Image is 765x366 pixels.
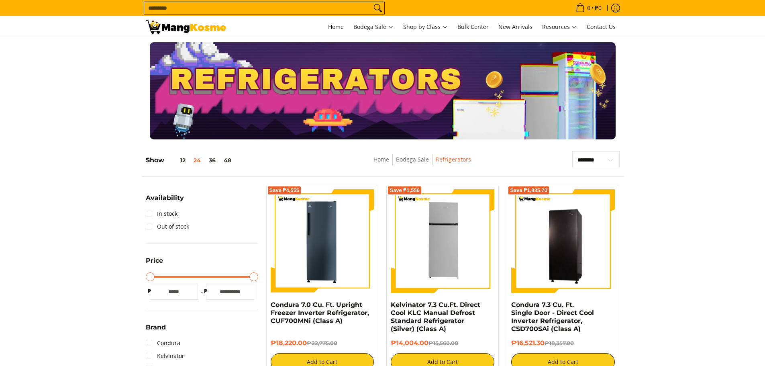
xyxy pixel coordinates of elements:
span: • [573,4,604,12]
a: In stock [146,207,177,220]
span: New Arrivals [498,23,532,31]
h6: ₱14,004.00 [391,339,494,347]
span: ₱ [146,287,154,295]
a: Condura [146,337,180,350]
a: Condura 7.3 Cu. Ft. Single Door - Direct Cool Inverter Refrigerator, CSD700SAi (Class A) [511,301,594,333]
img: Bodega Sale Refrigerator l Mang Kosme: Home Appliances Warehouse Sale [146,20,226,34]
a: Bulk Center [453,16,493,38]
span: ₱0 [594,5,603,11]
a: Resources [538,16,581,38]
a: Refrigerators [436,155,471,163]
a: Out of stock [146,220,189,233]
nav: Breadcrumbs [315,155,530,173]
del: ₱22,775.00 [307,340,337,346]
span: Shop by Class [403,22,448,32]
a: New Arrivals [494,16,537,38]
h6: ₱16,521.30 [511,339,615,347]
span: Resources [542,22,577,32]
button: 36 [205,157,220,164]
span: Save ₱4,555 [269,188,300,193]
summary: Open [146,324,166,337]
span: Price [146,258,163,264]
del: ₱15,560.00 [428,340,458,346]
img: Condura 7.3 Cu. Ft. Single Door - Direct Cool Inverter Refrigerator, CSD700SAi (Class A) [511,190,615,292]
button: 12 [164,157,190,164]
span: Bulk Center [457,23,489,31]
a: Home [373,155,389,163]
img: Condura 7.0 Cu. Ft. Upright Freezer Inverter Refrigerator, CUF700MNi (Class A) [271,189,374,293]
span: Bodega Sale [353,22,394,32]
button: Search [371,2,384,14]
span: 0 [586,5,592,11]
a: Bodega Sale [349,16,398,38]
span: Contact Us [587,23,616,31]
a: Home [324,16,348,38]
span: Availability [146,195,184,201]
span: ₱ [202,287,210,295]
summary: Open [146,258,163,270]
button: 48 [220,157,235,164]
h6: ₱18,220.00 [271,339,374,347]
summary: Open [146,195,184,207]
span: Save ₱1,835.70 [510,188,547,193]
a: Condura 7.0 Cu. Ft. Upright Freezer Inverter Refrigerator, CUF700MNi (Class A) [271,301,369,325]
nav: Main Menu [234,16,620,38]
button: 24 [190,157,205,164]
span: Save ₱1,556 [390,188,420,193]
span: Brand [146,324,166,331]
a: Kelvinator [146,350,184,362]
del: ₱18,357.00 [545,340,574,346]
h5: Show [146,156,235,164]
a: Contact Us [583,16,620,38]
a: Kelvinator 7.3 Cu.Ft. Direct Cool KLC Manual Defrost Standard Refrigerator (Silver) (Class A) [391,301,480,333]
span: Home [328,23,344,31]
img: Kelvinator 7.3 Cu.Ft. Direct Cool KLC Manual Defrost Standard Refrigerator (Silver) (Class A) [391,189,494,293]
a: Shop by Class [399,16,452,38]
a: Bodega Sale [396,155,429,163]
